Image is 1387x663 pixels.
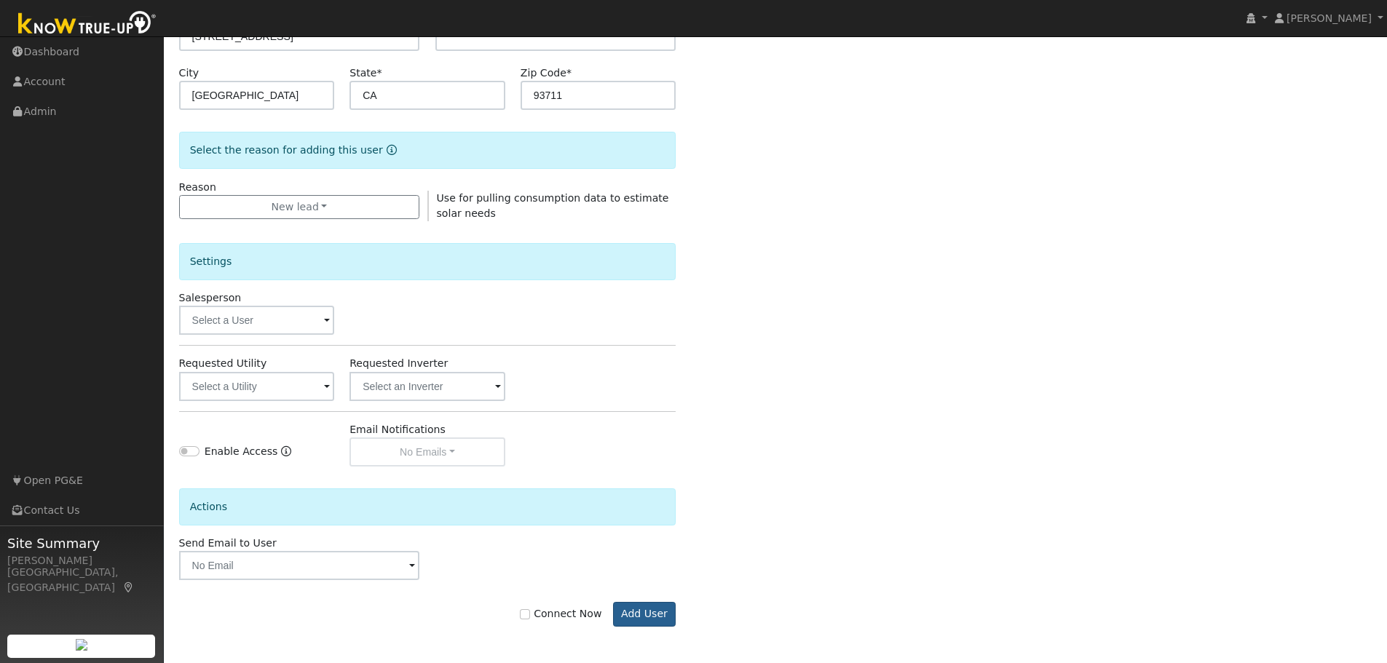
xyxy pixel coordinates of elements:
label: Connect Now [520,606,601,622]
label: Email Notifications [349,422,446,437]
label: Zip Code [521,65,572,81]
label: Reason [179,180,216,195]
button: Add User [613,602,676,627]
button: New lead [179,195,420,220]
img: retrieve [76,639,87,651]
label: State [349,65,382,81]
input: Select a Utility [179,372,335,401]
span: Required [566,67,572,79]
div: Select the reason for adding this user [179,132,676,169]
div: [PERSON_NAME] [7,553,156,568]
label: Send Email to User [179,536,277,551]
label: Requested Utility [179,356,267,371]
div: Settings [179,243,676,280]
input: Select an Inverter [349,372,505,401]
span: Site Summary [7,533,156,553]
span: [PERSON_NAME] [1287,12,1372,24]
label: City [179,65,199,81]
div: Actions [179,488,676,525]
a: Reason for new user [383,144,397,156]
input: Select a User [179,306,335,335]
span: Use for pulling consumption data to estimate solar needs [437,192,669,219]
label: Requested Inverter [349,356,448,371]
input: No Email [179,551,420,580]
span: Required [376,67,382,79]
label: Enable Access [205,444,278,459]
label: Salesperson [179,290,242,306]
img: Know True-Up [11,8,164,41]
a: Enable Access [281,444,291,467]
div: [GEOGRAPHIC_DATA], [GEOGRAPHIC_DATA] [7,565,156,595]
a: Map [122,581,135,593]
input: Connect Now [520,609,530,619]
